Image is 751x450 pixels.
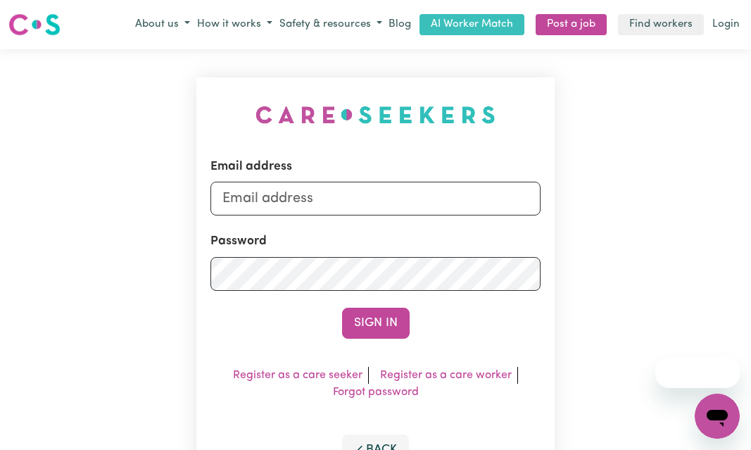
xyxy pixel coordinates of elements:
[536,14,607,36] a: Post a job
[132,13,194,37] button: About us
[233,370,362,381] a: Register as a care seeker
[194,13,276,37] button: How it works
[419,14,524,36] a: AI Worker Match
[276,13,386,37] button: Safety & resources
[210,232,267,251] label: Password
[333,387,419,398] a: Forgot password
[342,308,410,339] button: Sign In
[655,357,740,388] iframe: Message from company
[618,14,704,36] a: Find workers
[695,394,740,439] iframe: Button to launch messaging window
[380,370,512,381] a: Register as a care worker
[8,8,61,41] a: Careseekers logo
[8,12,61,37] img: Careseekers logo
[709,14,743,36] a: Login
[210,158,292,176] label: Email address
[210,182,541,215] input: Email address
[386,14,414,36] a: Blog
